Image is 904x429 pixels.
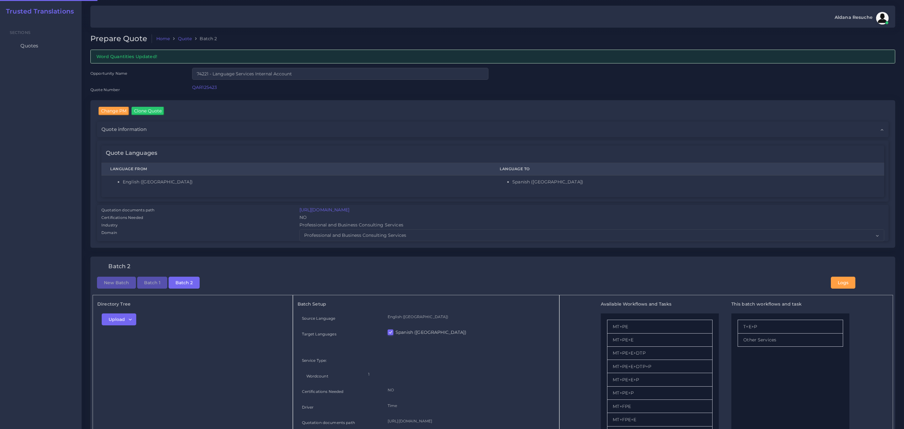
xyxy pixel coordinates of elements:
[299,207,350,213] a: [URL][DOMAIN_NAME]
[302,405,314,410] label: Driver
[607,360,713,373] li: MT+PE+E+DTP+P
[97,301,288,307] h5: Directory Tree
[101,215,143,220] label: Certifications Needed
[731,301,849,307] h5: This batch workflows and task
[306,373,328,379] label: Wordcount
[20,42,38,49] span: Quotes
[90,87,120,92] label: Quote Number
[108,263,130,270] h4: Batch 2
[607,373,713,386] li: MT+PE+E+P
[607,334,713,347] li: MT+PE+E
[97,277,136,289] button: New Batch
[368,371,546,377] p: 1
[10,30,30,35] span: Sections
[302,331,336,337] label: Target Languages
[607,400,713,413] li: MT+FPE
[512,179,875,185] li: Spanish ([GEOGRAPHIC_DATA])
[101,163,491,176] th: Language From
[601,301,719,307] h5: Available Workflows and Tasks
[831,277,855,289] button: Logs
[2,8,74,15] a: Trusted Translations
[491,163,884,176] th: Language To
[101,126,147,133] span: Quote information
[178,35,192,42] a: Quote
[97,280,136,285] a: New Batch
[302,316,336,321] label: Source Language
[123,179,482,185] li: English ([GEOGRAPHIC_DATA])
[192,84,217,90] a: QAR125423
[607,387,713,400] li: MT+PE+P
[106,150,157,157] h4: Quote Languages
[132,107,164,115] input: Clone Quote
[738,320,843,333] li: T+E+P
[90,34,152,43] h2: Prepare Quote
[90,71,127,76] label: Opportunity Name
[102,313,136,325] button: Upload
[101,222,118,228] label: Industry
[738,334,843,347] li: Other Services
[156,35,170,42] a: Home
[388,313,551,320] p: English ([GEOGRAPHIC_DATA])
[395,329,466,335] label: Spanish ([GEOGRAPHIC_DATA])
[838,280,848,285] span: Logs
[137,280,167,285] a: Batch 1
[101,230,117,236] label: Domain
[607,347,713,360] li: MT+PE+E+DTP
[607,413,713,426] li: MT+FPE+E
[137,277,167,289] button: Batch 1
[388,387,551,393] p: NO
[298,301,555,307] h5: Batch Setup
[831,12,891,24] a: Aldana Resucheavatar
[99,107,129,115] input: Change PM
[876,12,889,24] img: avatar
[607,320,713,333] li: MT+PE
[169,280,200,285] a: Batch 2
[295,214,889,222] div: NO
[97,122,889,137] div: Quote information
[169,277,200,289] button: Batch 2
[302,389,344,394] label: Certifications Needed
[295,222,889,229] div: Professional and Business Consulting Services
[302,420,355,425] label: Quotation documents path
[302,358,327,363] label: Service Type:
[90,50,895,63] div: Word Quantities Updated!
[835,15,873,19] span: Aldana Resuche
[192,35,217,42] li: Batch 2
[388,418,551,424] p: [URL][DOMAIN_NAME]
[101,207,154,213] label: Quotation documents path
[388,402,551,409] p: Time
[5,39,77,52] a: Quotes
